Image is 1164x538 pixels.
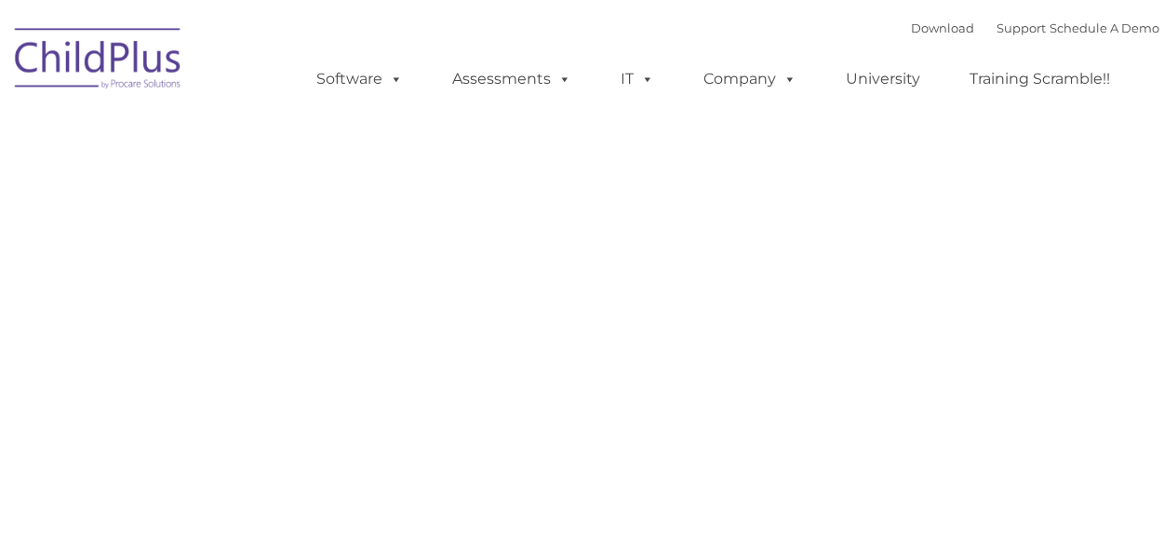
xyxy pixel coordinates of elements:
[997,20,1046,35] a: Support
[911,20,974,35] a: Download
[685,61,815,98] a: Company
[1050,20,1159,35] a: Schedule A Demo
[434,61,590,98] a: Assessments
[827,61,939,98] a: University
[6,15,192,108] img: ChildPlus by Procare Solutions
[298,61,421,98] a: Software
[911,20,1159,35] font: |
[951,61,1129,98] a: Training Scramble!!
[602,61,673,98] a: IT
